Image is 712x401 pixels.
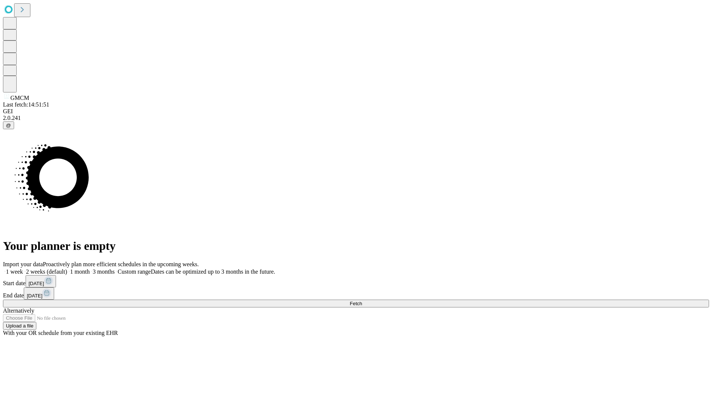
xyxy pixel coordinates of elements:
[10,95,29,101] span: GMCM
[6,268,23,275] span: 1 week
[3,287,709,300] div: End date
[43,261,199,267] span: Proactively plan more efficient schedules in the upcoming weeks.
[93,268,115,275] span: 3 months
[3,101,49,108] span: Last fetch: 14:51:51
[3,115,709,121] div: 2.0.241
[3,108,709,115] div: GEI
[3,121,14,129] button: @
[27,293,42,299] span: [DATE]
[151,268,275,275] span: Dates can be optimized up to 3 months in the future.
[3,275,709,287] div: Start date
[24,287,54,300] button: [DATE]
[70,268,90,275] span: 1 month
[350,301,362,306] span: Fetch
[3,300,709,307] button: Fetch
[3,307,34,314] span: Alternatively
[3,330,118,336] span: With your OR schedule from your existing EHR
[118,268,151,275] span: Custom range
[3,261,43,267] span: Import your data
[3,322,36,330] button: Upload a file
[29,281,44,286] span: [DATE]
[6,123,11,128] span: @
[26,275,56,287] button: [DATE]
[3,239,709,253] h1: Your planner is empty
[26,268,67,275] span: 2 weeks (default)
